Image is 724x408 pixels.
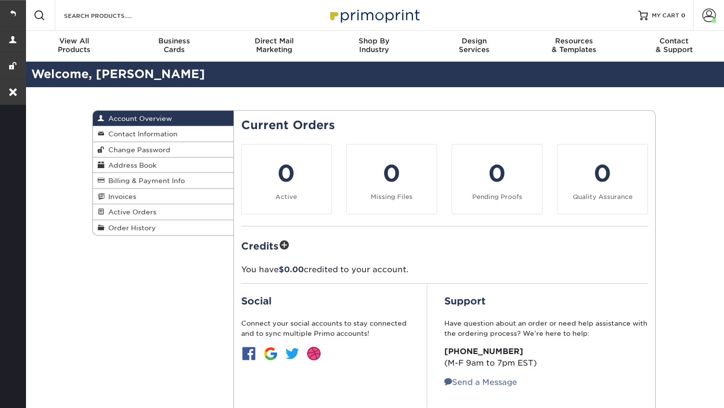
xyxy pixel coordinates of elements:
[63,10,157,21] input: SEARCH PRODUCTS.....
[326,5,422,26] img: Primoprint
[563,156,642,191] div: 0
[104,224,156,232] span: Order History
[324,37,424,54] div: Industry
[241,346,257,361] img: btn-facebook.jpg
[452,144,543,214] a: 0 Pending Proofs
[624,37,724,45] span: Contact
[124,37,224,45] span: Business
[346,144,437,214] a: 0 Missing Files
[104,161,156,169] span: Address Book
[371,193,413,200] small: Missing Files
[444,347,523,356] strong: [PHONE_NUMBER]
[652,12,679,20] span: MY CART
[104,177,185,184] span: Billing & Payment Info
[104,130,178,138] span: Contact Information
[524,37,624,45] span: Resources
[524,31,624,62] a: Resources& Templates
[241,144,332,214] a: 0 Active
[93,204,233,220] a: Active Orders
[424,37,524,54] div: Services
[352,156,431,191] div: 0
[93,189,233,204] a: Invoices
[324,37,424,45] span: Shop By
[524,37,624,54] div: & Templates
[275,193,297,200] small: Active
[458,156,536,191] div: 0
[324,31,424,62] a: Shop ByIndustry
[124,37,224,54] div: Cards
[24,31,124,62] a: View AllProducts
[444,346,648,369] p: (M-F 9am to 7pm EST)
[224,37,324,54] div: Marketing
[444,378,517,387] a: Send a Message
[104,193,136,200] span: Invoices
[472,193,522,200] small: Pending Proofs
[241,238,648,253] h2: Credits
[93,142,233,158] a: Change Password
[104,208,156,216] span: Active Orders
[224,31,324,62] a: Direct MailMarketing
[557,144,648,214] a: 0 Quality Assurance
[444,295,648,307] h2: Support
[263,346,278,361] img: btn-google.jpg
[624,31,724,62] a: Contact& Support
[24,37,124,45] span: View All
[104,115,172,122] span: Account Overview
[424,31,524,62] a: DesignServices
[24,37,124,54] div: Products
[93,158,233,173] a: Address Book
[573,193,633,200] small: Quality Assurance
[681,12,685,19] span: 0
[241,318,410,338] p: Connect your social accounts to stay connected and to sync multiple Primo accounts!
[247,156,326,191] div: 0
[279,265,304,274] span: $0.00
[93,173,233,188] a: Billing & Payment Info
[241,118,648,132] h2: Current Orders
[306,346,322,361] img: btn-dribbble.jpg
[93,220,233,235] a: Order History
[224,37,324,45] span: Direct Mail
[24,66,724,83] h2: Welcome, [PERSON_NAME]
[284,346,300,361] img: btn-twitter.jpg
[624,37,724,54] div: & Support
[444,318,648,338] p: Have question about an order or need help assistance with the ordering process? We’re here to help:
[424,37,524,45] span: Design
[241,264,648,276] p: You have credited to your account.
[93,126,233,142] a: Contact Information
[104,146,170,154] span: Change Password
[241,295,410,307] h2: Social
[93,111,233,126] a: Account Overview
[124,31,224,62] a: BusinessCards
